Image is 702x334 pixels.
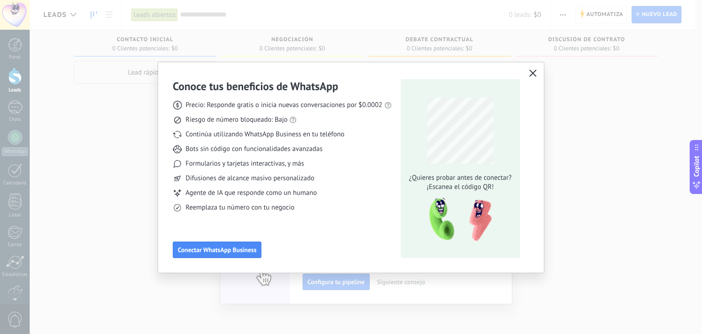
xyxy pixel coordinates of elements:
[186,115,287,124] span: Riesgo de número bloqueado: Bajo
[186,203,294,212] span: Reemplaza tu número con tu negocio
[186,145,323,154] span: Bots sin código con funcionalidades avanzadas
[186,174,314,183] span: Difusiones de alcance masivo personalizado
[173,79,338,93] h3: Conoce tus beneficios de WhatsApp
[186,101,383,110] span: Precio: Responde gratis o inicia nuevas conversaciones por $0.0002
[406,173,514,183] span: ¿Quieres probar antes de conectar?
[406,183,514,192] span: ¡Escanea el código QR!
[178,247,256,253] span: Conectar WhatsApp Business
[692,156,701,177] span: Copilot
[186,159,304,168] span: Formularios y tarjetas interactivas, y más
[186,130,344,139] span: Continúa utilizando WhatsApp Business en tu teléfono
[186,189,317,198] span: Agente de IA que responde como un humano
[173,242,261,258] button: Conectar WhatsApp Business
[421,195,494,244] img: qr-pic-1x.png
